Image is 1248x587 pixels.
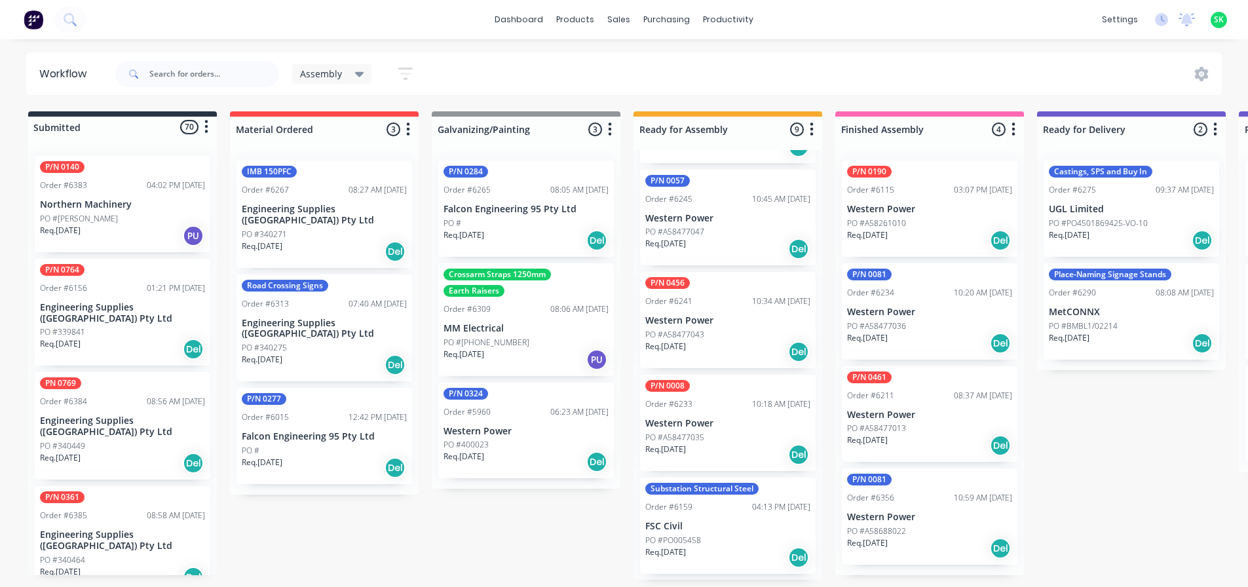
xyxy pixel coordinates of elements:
[242,354,282,366] p: Req. [DATE]
[842,263,1017,360] div: P/N 0081Order #623410:20 AM [DATE]Western PowerPO #A58477036Req.[DATE]Del
[300,67,342,81] span: Assembly
[40,452,81,464] p: Req. [DATE]
[242,240,282,252] p: Req. [DATE]
[1044,263,1219,360] div: Place-Naming Signage StandsOrder #629008:08 AM [DATE]MetCONNXPO #BMBL1/02214Req.[DATE]Del
[40,326,85,338] p: PO #339841
[847,492,894,504] div: Order #6356
[645,277,690,289] div: P/N 0456
[35,156,210,252] div: P/N 0140Order #638304:02 PM [DATE]Northern MachineryPO #[PERSON_NAME]Req.[DATE]PU
[444,204,609,215] p: Falcon Engineering 95 Pty Ltd
[385,354,406,375] div: Del
[40,529,205,552] p: Engineering Supplies ([GEOGRAPHIC_DATA]) Pty Ltd
[147,282,205,294] div: 01:21 PM [DATE]
[40,282,87,294] div: Order #6156
[488,10,550,29] a: dashboard
[847,269,892,280] div: P/N 0081
[847,184,894,196] div: Order #6115
[40,338,81,350] p: Req. [DATE]
[438,161,614,257] div: P/N 0284Order #626508:05 AM [DATE]Falcon Engineering 95 Pty LtdPO #Req.[DATE]Del
[1049,204,1214,215] p: UGL Limited
[40,566,81,578] p: Req. [DATE]
[242,393,286,405] div: P/N 0277
[645,213,810,224] p: Western Power
[183,339,204,360] div: Del
[601,10,637,29] div: sales
[847,218,906,229] p: PO #A58261010
[847,434,888,446] p: Req. [DATE]
[147,396,205,407] div: 08:56 AM [DATE]
[847,287,894,299] div: Order #6234
[444,451,484,463] p: Req. [DATE]
[847,525,906,537] p: PO #A58688022
[242,318,407,340] p: Engineering Supplies ([GEOGRAPHIC_DATA]) Pty Ltd
[696,10,760,29] div: productivity
[444,184,491,196] div: Order #6265
[847,512,1012,523] p: Western Power
[645,238,686,250] p: Req. [DATE]
[242,457,282,468] p: Req. [DATE]
[645,521,810,532] p: FSC Civil
[242,431,407,442] p: Falcon Engineering 95 Pty Ltd
[645,535,701,546] p: PO #PO005458
[1049,229,1089,241] p: Req. [DATE]
[842,468,1017,565] div: P/N 0081Order #635610:59 AM [DATE]Western PowerPO #A58688022Req.[DATE]Del
[444,166,488,178] div: P/N 0284
[1049,184,1096,196] div: Order #6275
[242,184,289,196] div: Order #6267
[147,180,205,191] div: 04:02 PM [DATE]
[242,298,289,310] div: Order #6313
[444,349,484,360] p: Req. [DATE]
[954,390,1012,402] div: 08:37 AM [DATE]
[444,229,484,241] p: Req. [DATE]
[990,333,1011,354] div: Del
[645,226,704,238] p: PO #A58477047
[645,329,704,341] p: PO #A58477043
[40,510,87,521] div: Order #6385
[35,259,210,366] div: P/N 0764Order #615601:21 PM [DATE]Engineering Supplies ([GEOGRAPHIC_DATA]) Pty LtdPO #339841Req.[...
[645,483,759,495] div: Substation Structural Steel
[444,285,504,297] div: Earth Raisers
[444,269,551,280] div: Crossarm Straps 1250mm
[40,415,205,438] p: Engineering Supplies ([GEOGRAPHIC_DATA]) Pty Ltd
[385,241,406,262] div: Del
[1192,333,1213,354] div: Del
[242,204,407,226] p: Engineering Supplies ([GEOGRAPHIC_DATA]) Pty Ltd
[349,298,407,310] div: 07:40 AM [DATE]
[847,537,888,549] p: Req. [DATE]
[1049,287,1096,299] div: Order #6290
[645,295,692,307] div: Order #6241
[550,10,601,29] div: products
[236,275,412,382] div: Road Crossing SignsOrder #631307:40 AM [DATE]Engineering Supplies ([GEOGRAPHIC_DATA]) Pty LtdPO #...
[444,426,609,437] p: Western Power
[1192,230,1213,251] div: Del
[842,161,1017,257] div: P/N 0190Order #611503:07 PM [DATE]Western PowerPO #A58261010Req.[DATE]Del
[847,371,892,383] div: P/N 0461
[788,341,809,362] div: Del
[35,372,210,480] div: PN 0769Order #638408:56 AM [DATE]Engineering Supplies ([GEOGRAPHIC_DATA]) Pty LtdPO #340449Req.[D...
[550,184,609,196] div: 08:05 AM [DATE]
[149,61,279,87] input: Search for orders...
[788,547,809,568] div: Del
[788,444,809,465] div: Del
[752,501,810,513] div: 04:13 PM [DATE]
[438,383,614,479] div: P/N 0324Order #596006:23 AM [DATE]Western PowerPO #400023Req.[DATE]Del
[1214,14,1224,26] span: SK
[990,538,1011,559] div: Del
[40,225,81,237] p: Req. [DATE]
[1156,184,1214,196] div: 09:37 AM [DATE]
[550,406,609,418] div: 06:23 AM [DATE]
[550,303,609,315] div: 08:06 AM [DATE]
[752,398,810,410] div: 10:18 AM [DATE]
[847,307,1012,318] p: Western Power
[1049,320,1118,332] p: PO #BMBL1/02214
[183,225,204,246] div: PU
[847,423,906,434] p: PO #A58477013
[1049,166,1152,178] div: Castings, SPS and Buy In
[645,193,692,205] div: Order #6245
[954,184,1012,196] div: 03:07 PM [DATE]
[847,166,892,178] div: P/N 0190
[847,474,892,485] div: P/N 0081
[847,332,888,344] p: Req. [DATE]
[645,175,690,187] div: P/N 0057
[586,349,607,370] div: PU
